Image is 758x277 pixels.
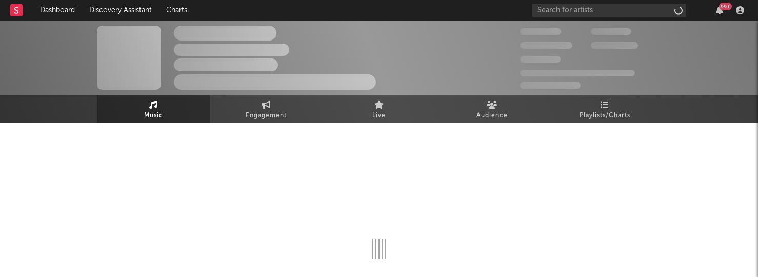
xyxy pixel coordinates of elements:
[520,82,581,89] span: Jump Score: 85.0
[532,4,686,17] input: Search for artists
[144,110,163,122] span: Music
[591,28,631,35] span: 100,000
[520,42,572,49] span: 50,000,000
[591,42,638,49] span: 1,000,000
[210,95,323,123] a: Engagement
[476,110,508,122] span: Audience
[580,110,630,122] span: Playlists/Charts
[97,95,210,123] a: Music
[520,28,561,35] span: 300,000
[719,3,732,10] div: 99 +
[246,110,287,122] span: Engagement
[520,56,561,63] span: 100,000
[435,95,548,123] a: Audience
[372,110,386,122] span: Live
[548,95,661,123] a: Playlists/Charts
[323,95,435,123] a: Live
[520,70,635,76] span: 50,000,000 Monthly Listeners
[716,6,723,14] button: 99+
